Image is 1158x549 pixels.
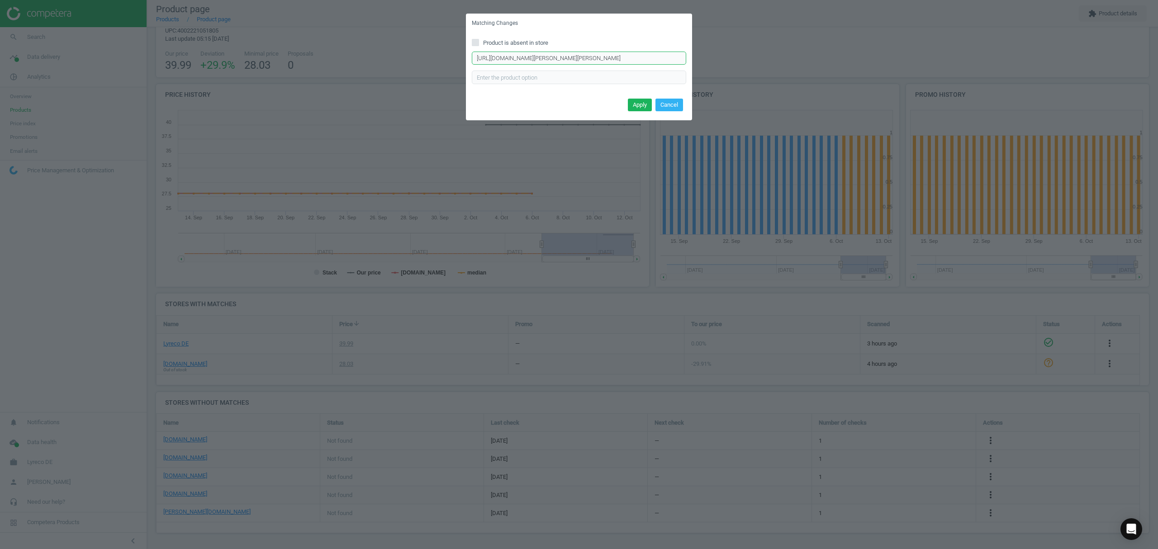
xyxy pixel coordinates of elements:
[481,39,550,47] span: Product is absent in store
[472,52,686,65] input: Enter correct product URL
[472,19,518,27] h5: Matching Changes
[628,99,652,111] button: Apply
[655,99,683,111] button: Cancel
[1120,518,1142,540] div: Open Intercom Messenger
[472,71,686,84] input: Enter the product option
